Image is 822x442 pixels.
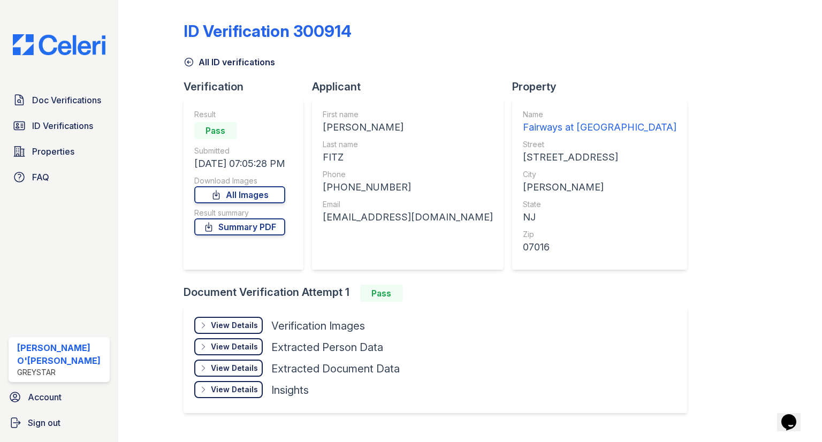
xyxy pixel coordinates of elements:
div: Result summary [194,208,285,218]
div: [PERSON_NAME] O'[PERSON_NAME] [17,341,105,367]
div: Email [323,199,493,210]
span: Sign out [28,416,60,429]
div: First name [323,109,493,120]
span: ID Verifications [32,119,93,132]
a: Sign out [4,412,114,433]
div: View Details [211,363,258,374]
a: FAQ [9,166,110,188]
div: Verification [184,79,312,94]
span: FAQ [32,171,49,184]
div: ID Verification 300914 [184,21,352,41]
div: Property [512,79,696,94]
div: Applicant [312,79,512,94]
div: Insights [271,383,309,398]
div: State [523,199,676,210]
span: Doc Verifications [32,94,101,106]
div: [PHONE_NUMBER] [323,180,493,195]
div: Greystar [17,367,105,378]
div: Submitted [194,146,285,156]
div: Download Images [194,176,285,186]
div: 07016 [523,240,676,255]
div: Phone [323,169,493,180]
div: Extracted Person Data [271,340,383,355]
a: Account [4,386,114,408]
div: Fairways at [GEOGRAPHIC_DATA] [523,120,676,135]
div: Last name [323,139,493,150]
div: City [523,169,676,180]
div: Verification Images [271,318,365,333]
div: View Details [211,320,258,331]
a: All ID verifications [184,56,275,68]
div: View Details [211,341,258,352]
a: Properties [9,141,110,162]
div: [PERSON_NAME] [523,180,676,195]
div: [STREET_ADDRESS] [523,150,676,165]
div: [DATE] 07:05:28 PM [194,156,285,171]
a: Doc Verifications [9,89,110,111]
a: Summary PDF [194,218,285,235]
img: CE_Logo_Blue-a8612792a0a2168367f1c8372b55b34899dd931a85d93a1a3d3e32e68fde9ad4.png [4,34,114,55]
div: View Details [211,384,258,395]
div: Result [194,109,285,120]
span: Properties [32,145,74,158]
div: FITZ [323,150,493,165]
div: Pass [360,285,403,302]
div: [PERSON_NAME] [323,120,493,135]
div: Extracted Document Data [271,361,400,376]
div: Zip [523,229,676,240]
a: ID Verifications [9,115,110,136]
div: NJ [523,210,676,225]
span: Account [28,391,62,403]
div: Name [523,109,676,120]
div: Street [523,139,676,150]
a: All Images [194,186,285,203]
div: Document Verification Attempt 1 [184,285,696,302]
div: Pass [194,122,237,139]
a: Name Fairways at [GEOGRAPHIC_DATA] [523,109,676,135]
iframe: chat widget [777,399,811,431]
div: [EMAIL_ADDRESS][DOMAIN_NAME] [323,210,493,225]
